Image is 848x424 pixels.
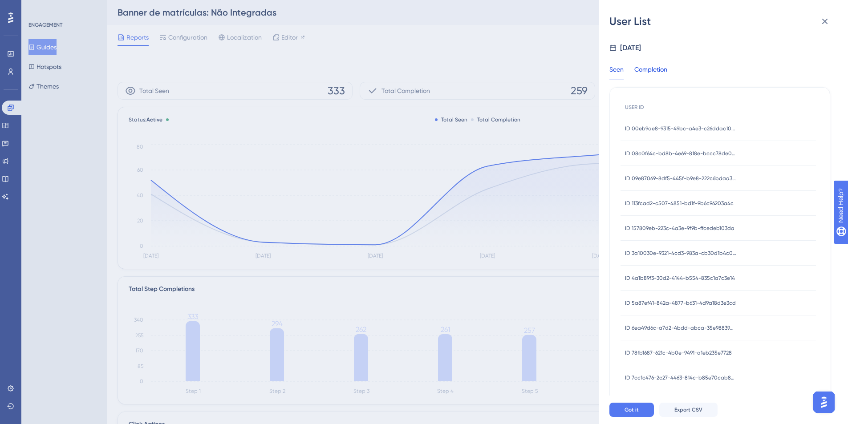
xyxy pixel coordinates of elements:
[625,200,734,207] span: ID 113fcad2-c507-4851-bd1f-9b6c96203a4c
[625,349,732,356] span: ID 78fb1687-621c-4b0e-9491-a1eb235e7728
[634,64,667,80] div: Completion
[674,406,702,413] span: Export CSV
[625,104,644,111] span: USER ID
[609,64,624,80] div: Seen
[811,389,837,416] iframe: UserGuiding AI Assistant Launcher
[625,299,736,307] span: ID 5a87ef41-842a-4877-b631-4d9a18d3e3cd
[625,275,735,282] span: ID 4a1b89f3-30d2-4144-b554-835c1a7c3e14
[625,175,736,182] span: ID 09e87069-8df5-445f-b9e8-222c6bdaa3e4
[625,374,736,381] span: ID 7cc1c476-2c27-4463-814c-b85e70cab8ed
[625,324,736,331] span: ID 6ea49d6c-a7d2-4bdd-abca-35e98839bdbd
[625,250,736,257] span: ID 3a10030e-9321-4cd3-983a-cb30d1b4c047
[625,225,734,232] span: ID 157809eb-223c-4a3e-9f9b-ffcedeb103da
[21,2,56,13] span: Need Help?
[625,150,736,157] span: ID 08c0f64c-bd8b-4e69-818e-bccc78de032e
[609,403,654,417] button: Got it
[625,125,736,132] span: ID 00eb9ae8-9315-49bc-a4e3-c26ddac10cce
[620,43,641,53] div: [DATE]
[659,403,718,417] button: Export CSV
[625,406,639,413] span: Got it
[609,14,837,28] div: User List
